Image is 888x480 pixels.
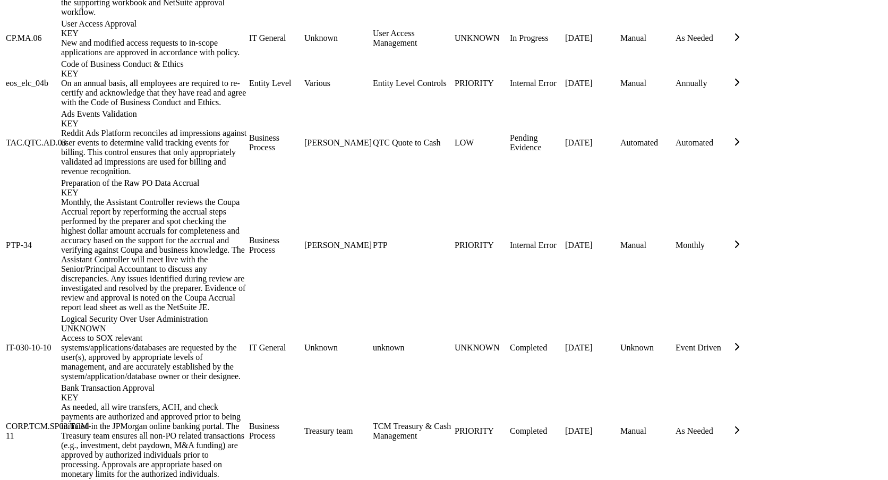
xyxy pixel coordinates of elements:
[565,426,618,436] div: [DATE]
[304,426,371,436] div: Treasury team
[61,38,247,57] div: New and modified access requests to in-scope applications are approved in accordance with policy.
[61,324,247,333] div: UNKNOWN
[373,343,452,353] div: unknown
[304,138,371,148] div: [PERSON_NAME]
[620,314,674,382] td: Unknown
[304,241,371,250] div: [PERSON_NAME]
[620,109,674,177] td: Automated
[249,383,303,479] td: Business Process
[6,343,59,353] div: IT-030-10-10
[61,314,247,333] div: Logical Security Over User Administration
[61,59,247,79] div: Code of Business Conduct & Ethics
[510,79,563,88] div: Internal Error
[61,119,247,128] div: KEY
[510,133,563,152] div: Pending Evidence
[61,188,247,198] div: KEY
[61,383,247,402] div: Bank Transaction Approval
[455,33,508,43] div: UNKNOWN
[373,79,452,88] div: Entity Level Controls
[510,426,563,436] div: Completed
[455,79,508,88] div: PRIORITY
[620,178,674,313] td: Manual
[6,33,59,43] div: CP.MA.06
[61,333,247,381] div: Access to SOX relevant systems/applications/databases are requested by the user(s), approved by a...
[565,138,618,148] div: [DATE]
[61,109,247,128] div: Ads Events Validation
[304,343,371,353] div: Unknown
[565,79,618,88] div: [DATE]
[6,241,59,250] div: PTP-34
[510,33,563,43] div: In Progress
[565,241,618,250] div: [DATE]
[61,178,247,198] div: Preparation of the Raw PO Data Accrual
[510,343,563,353] div: Completed
[675,19,729,58] td: As Needed
[510,241,563,250] div: Internal Error
[455,138,508,148] div: LOW
[61,29,247,38] div: KEY
[620,59,674,108] td: Manual
[6,422,59,441] div: CORP.TCM.SP03.TCM-11
[675,314,729,382] td: Event Driven
[249,109,303,177] td: Business Process
[620,19,674,58] td: Manual
[249,19,303,58] td: IT General
[455,241,508,250] div: PRIORITY
[304,79,371,88] div: Various
[675,383,729,479] td: As Needed
[249,314,303,382] td: IT General
[373,138,452,148] div: QTC Quote to Cash
[675,59,729,108] td: Annually
[620,383,674,479] td: Manual
[304,33,371,43] div: Unknown
[455,426,508,436] div: PRIORITY
[675,178,729,313] td: Monthly
[61,79,247,107] div: On an annual basis, all employees are required to re-certify and acknowledge that they have read ...
[61,19,247,38] div: User Access Approval
[565,343,618,353] div: [DATE]
[373,29,452,48] div: User Access Management
[675,109,729,177] td: Automated
[373,422,452,441] div: TCM Treasury & Cash Management
[455,343,508,353] div: UNKNOWN
[565,33,618,43] div: [DATE]
[61,402,247,479] div: As needed, all wire transfers, ACH, and check payments are authorized and approved prior to being...
[61,69,247,79] div: KEY
[61,198,247,312] div: Monthly, the Assistant Controller reviews the Coupa Accrual report by reperforming the accrual st...
[61,393,247,402] div: KEY
[249,178,303,313] td: Business Process
[373,241,452,250] div: PTP
[61,128,247,176] div: Reddit Ads Platform reconciles ad impressions against user events to determine valid tracking eve...
[6,138,59,148] div: TAC.QTC.AD.03
[6,79,59,88] div: eos_elc_04b
[249,59,303,108] td: Entity Level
